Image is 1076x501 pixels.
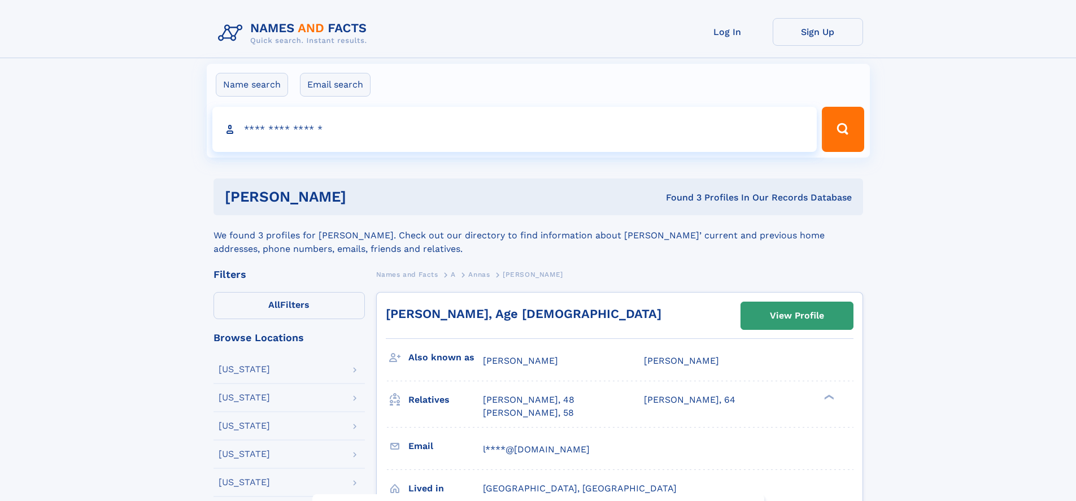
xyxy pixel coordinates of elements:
[503,271,563,278] span: [PERSON_NAME]
[773,18,863,46] a: Sign Up
[451,271,456,278] span: A
[219,450,270,459] div: [US_STATE]
[451,267,456,281] a: A
[483,407,574,419] a: [PERSON_NAME], 58
[214,269,365,280] div: Filters
[225,190,506,204] h1: [PERSON_NAME]
[216,73,288,97] label: Name search
[483,483,677,494] span: [GEOGRAPHIC_DATA], [GEOGRAPHIC_DATA]
[386,307,661,321] a: [PERSON_NAME], Age [DEMOGRAPHIC_DATA]
[219,478,270,487] div: [US_STATE]
[214,292,365,319] label: Filters
[219,393,270,402] div: [US_STATE]
[268,299,280,310] span: All
[468,267,490,281] a: Annas
[741,302,853,329] a: View Profile
[300,73,371,97] label: Email search
[408,437,483,456] h3: Email
[408,390,483,409] h3: Relatives
[214,333,365,343] div: Browse Locations
[483,355,558,366] span: [PERSON_NAME]
[214,18,376,49] img: Logo Names and Facts
[644,394,735,406] a: [PERSON_NAME], 64
[483,394,574,406] a: [PERSON_NAME], 48
[644,355,719,366] span: [PERSON_NAME]
[212,107,817,152] input: search input
[506,191,852,204] div: Found 3 Profiles In Our Records Database
[822,107,864,152] button: Search Button
[219,421,270,430] div: [US_STATE]
[408,479,483,498] h3: Lived in
[770,303,824,329] div: View Profile
[682,18,773,46] a: Log In
[408,348,483,367] h3: Also known as
[214,215,863,256] div: We found 3 profiles for [PERSON_NAME]. Check out our directory to find information about [PERSON_...
[219,365,270,374] div: [US_STATE]
[468,271,490,278] span: Annas
[821,394,835,401] div: ❯
[376,267,438,281] a: Names and Facts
